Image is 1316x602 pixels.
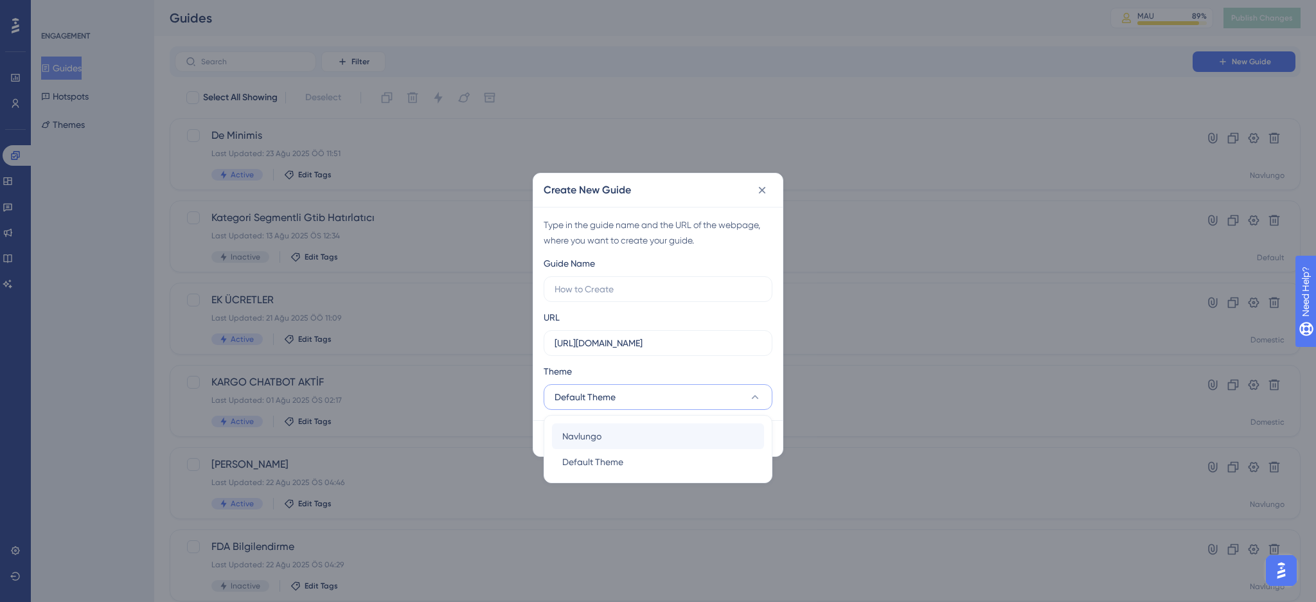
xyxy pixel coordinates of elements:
[544,182,631,198] h2: Create New Guide
[544,310,560,325] div: URL
[555,389,616,405] span: Default Theme
[544,364,572,379] span: Theme
[544,217,772,248] div: Type in the guide name and the URL of the webpage, where you want to create your guide.
[555,336,761,350] input: https://www.example.com
[1262,551,1301,590] iframe: UserGuiding AI Assistant Launcher
[30,3,80,19] span: Need Help?
[562,454,623,470] span: Default Theme
[555,282,761,296] input: How to Create
[544,256,595,271] div: Guide Name
[562,429,601,444] span: Navlungo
